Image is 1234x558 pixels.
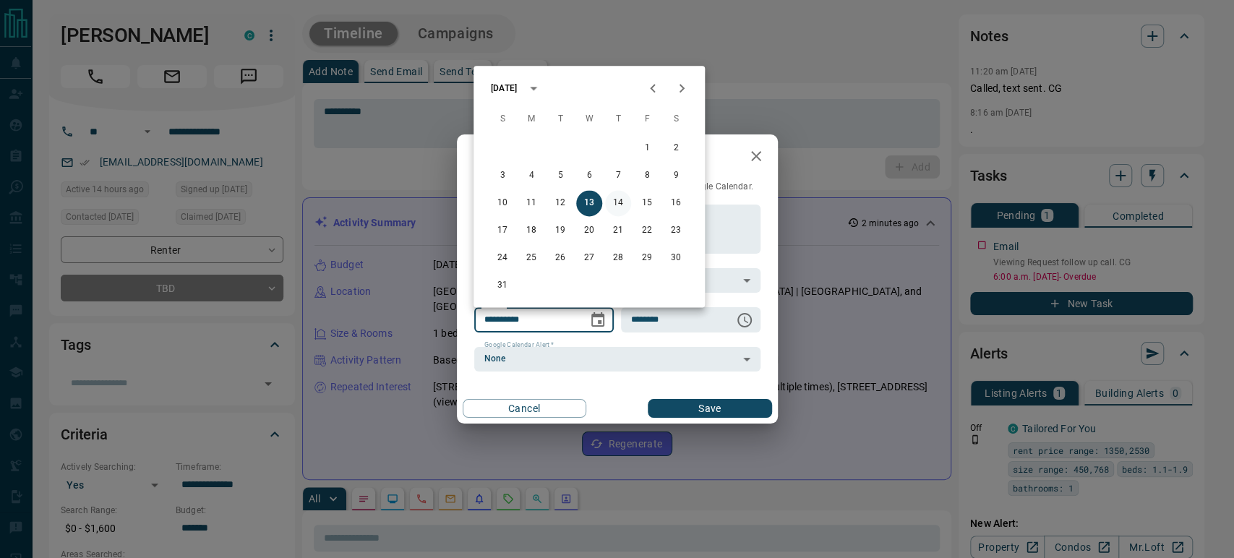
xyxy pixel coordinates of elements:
button: 9 [663,163,689,189]
button: 8 [634,163,660,189]
button: 12 [547,190,573,216]
div: [DATE] [491,82,517,95]
button: 15 [634,190,660,216]
button: 1 [634,135,660,161]
span: Wednesday [576,105,602,134]
span: Thursday [605,105,631,134]
button: Previous month [638,74,667,103]
button: 10 [489,190,515,216]
button: 14 [605,190,631,216]
span: Friday [634,105,660,134]
div: None [474,347,760,372]
button: 30 [663,245,689,271]
button: 13 [576,190,602,216]
button: Save [648,399,771,418]
button: 7 [605,163,631,189]
button: 28 [605,245,631,271]
button: 4 [518,163,544,189]
button: Next month [667,74,696,103]
button: 24 [489,245,515,271]
button: Choose time, selected time is 6:00 AM [730,306,759,335]
button: 6 [576,163,602,189]
button: 19 [547,218,573,244]
button: Cancel [463,399,586,418]
label: Google Calendar Alert [484,340,554,350]
button: 29 [634,245,660,271]
button: calendar view is open, switch to year view [521,76,546,100]
button: 11 [518,190,544,216]
button: 2 [663,135,689,161]
button: 27 [576,245,602,271]
span: Tuesday [547,105,573,134]
button: 3 [489,163,515,189]
button: 26 [547,245,573,271]
span: Saturday [663,105,689,134]
span: Monday [518,105,544,134]
button: 16 [663,190,689,216]
button: 18 [518,218,544,244]
button: 17 [489,218,515,244]
button: 5 [547,163,573,189]
button: 31 [489,272,515,299]
h2: Edit Task [457,134,549,181]
span: Sunday [489,105,515,134]
button: 22 [634,218,660,244]
button: 25 [518,245,544,271]
button: Choose date, selected date is Aug 13, 2025 [583,306,612,335]
button: 21 [605,218,631,244]
button: 23 [663,218,689,244]
button: 20 [576,218,602,244]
